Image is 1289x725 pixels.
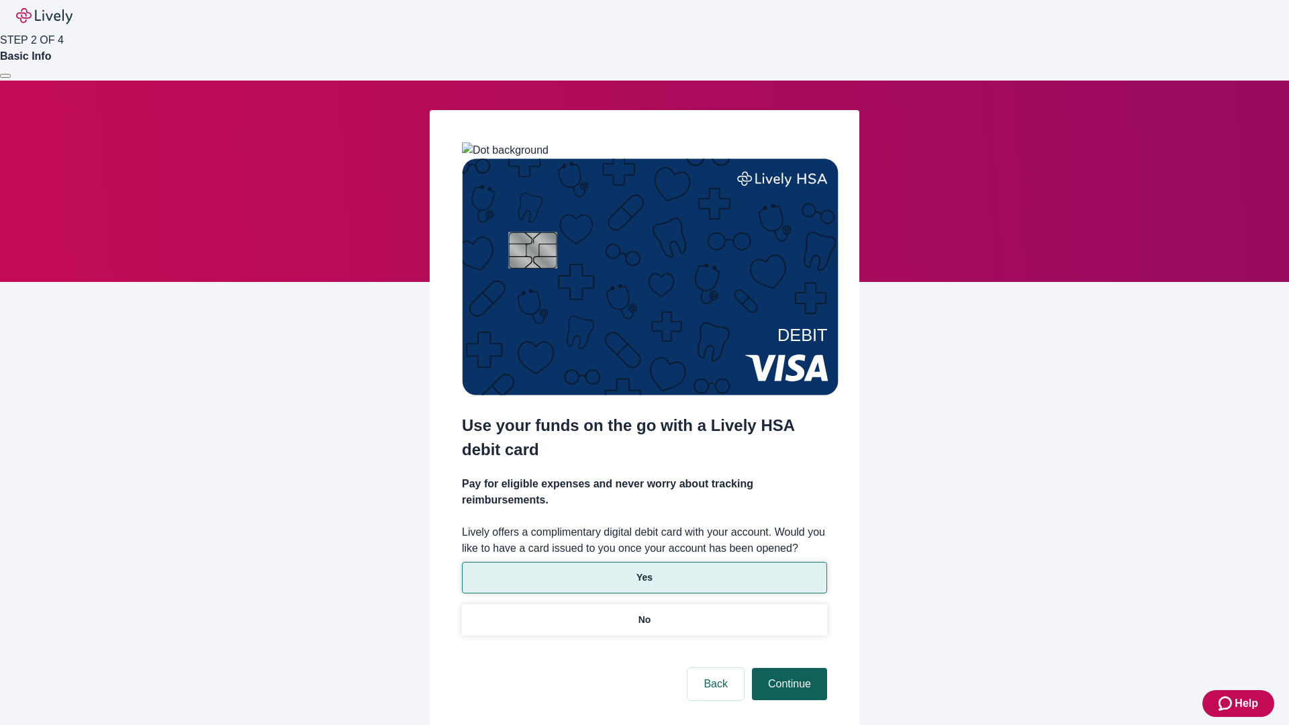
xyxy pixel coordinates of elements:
[638,613,651,627] p: No
[462,476,827,508] h4: Pay for eligible expenses and never worry about tracking reimbursements.
[687,668,744,700] button: Back
[462,142,548,158] img: Dot background
[1219,695,1235,712] svg: Zendesk support icon
[1235,695,1258,712] span: Help
[462,524,827,557] label: Lively offers a complimentary digital debit card with your account. Would you like to have a card...
[462,562,827,593] button: Yes
[1202,690,1274,717] button: Zendesk support iconHelp
[636,571,653,585] p: Yes
[16,8,73,24] img: Lively
[462,604,827,636] button: No
[462,158,839,395] img: Debit card
[462,414,827,462] h2: Use your funds on the go with a Lively HSA debit card
[752,668,827,700] button: Continue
